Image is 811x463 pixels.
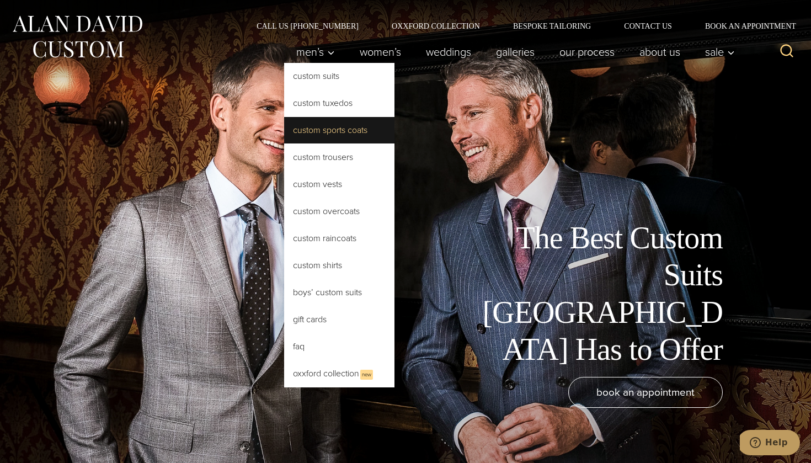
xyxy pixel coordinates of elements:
[284,171,394,198] a: Custom Vests
[693,41,741,63] button: Child menu of Sale
[240,22,375,30] a: Call Us [PHONE_NUMBER]
[11,12,143,61] img: Alan David Custom
[627,41,693,63] a: About Us
[497,22,607,30] a: Bespoke Tailoring
[484,41,547,63] a: Galleries
[375,22,497,30] a: Oxxford Collection
[284,144,394,171] a: Custom Trousers
[607,22,689,30] a: Contact Us
[240,22,800,30] nav: Secondary Navigation
[284,41,348,63] button: Child menu of Men’s
[284,90,394,116] a: Custom Tuxedos
[284,225,394,252] a: Custom Raincoats
[348,41,414,63] a: Women’s
[284,63,394,89] a: Custom Suits
[740,430,800,457] iframe: Opens a widget where you can chat to one of our agents
[284,117,394,143] a: Custom Sports Coats
[284,198,394,225] a: Custom Overcoats
[284,333,394,360] a: FAQ
[284,306,394,333] a: Gift Cards
[773,39,800,65] button: View Search Form
[284,279,394,306] a: Boys’ Custom Suits
[284,41,741,63] nav: Primary Navigation
[547,41,627,63] a: Our Process
[689,22,800,30] a: Book an Appointment
[360,370,373,380] span: New
[596,384,695,400] span: book an appointment
[414,41,484,63] a: weddings
[568,377,723,408] a: book an appointment
[474,220,723,368] h1: The Best Custom Suits [GEOGRAPHIC_DATA] Has to Offer
[284,252,394,279] a: Custom Shirts
[284,360,394,387] a: Oxxford CollectionNew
